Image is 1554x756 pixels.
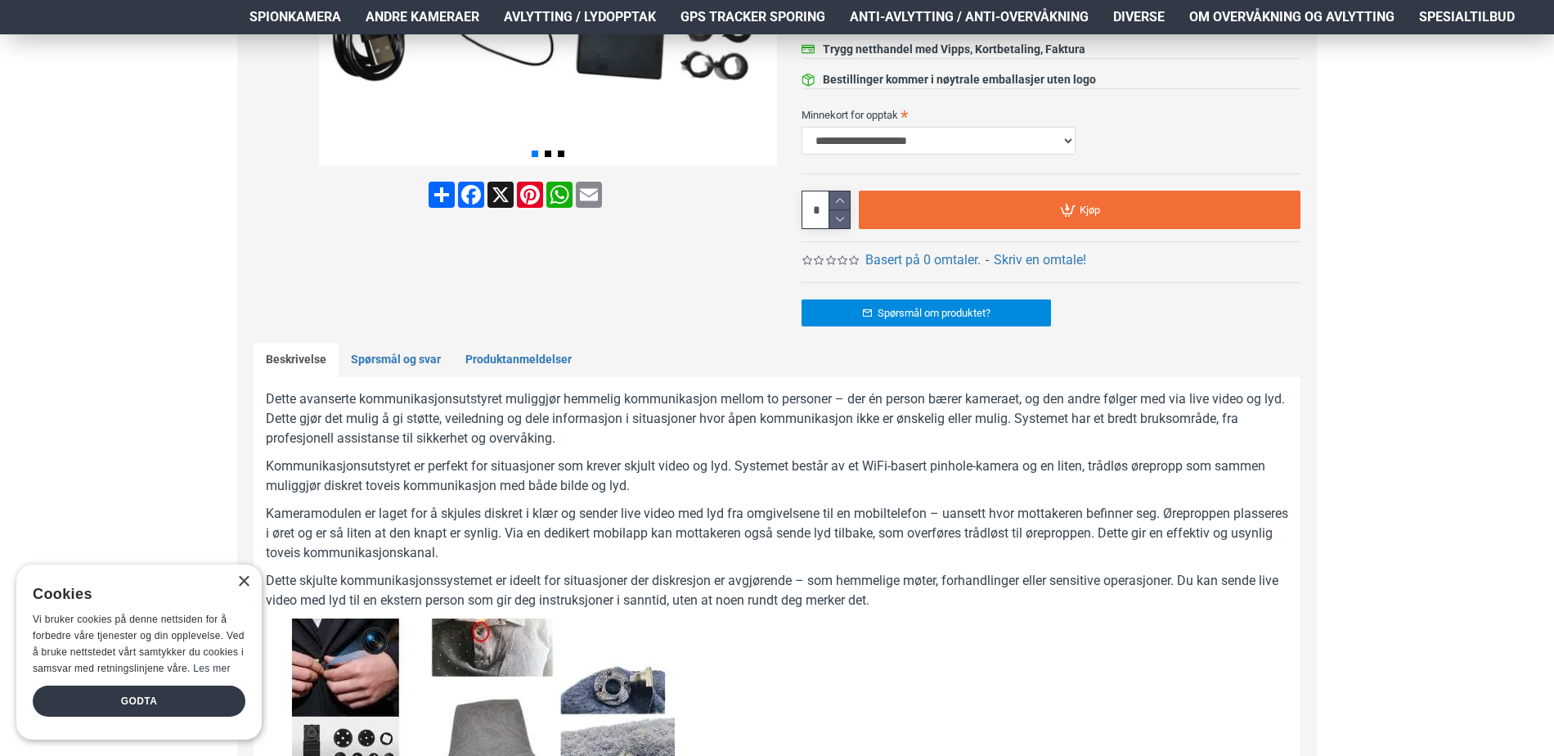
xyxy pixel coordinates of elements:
[266,504,1288,563] p: Kameramodulen er laget for å skjules diskret i klær og sender live video med lyd fra omgivelsene ...
[823,71,1096,88] div: Bestillinger kommer i nøytrale emballasjer uten logo
[865,250,981,270] a: Basert på 0 omtaler.
[504,7,656,27] span: Avlytting / Lydopptak
[266,389,1288,448] p: Dette avanserte kommunikasjonsutstyret muliggjør hemmelig kommunikasjon mellom to personer – der ...
[1189,7,1395,27] span: Om overvåkning og avlytting
[1419,7,1515,27] span: Spesialtilbud
[339,343,453,377] a: Spørsmål og svar
[986,252,989,268] b: -
[515,182,545,208] a: Pinterest
[249,7,341,27] span: Spionkamera
[237,576,249,588] div: Close
[254,343,339,377] a: Beskrivelse
[850,7,1089,27] span: Anti-avlytting / Anti-overvåkning
[486,182,515,208] a: X
[33,686,245,717] div: Godta
[823,41,1085,58] div: Trygg netthandel med Vipps, Kortbetaling, Faktura
[33,577,235,612] div: Cookies
[680,7,825,27] span: GPS Tracker Sporing
[427,182,456,208] a: Share
[802,299,1051,326] a: Spørsmål om produktet?
[453,343,584,377] a: Produktanmeldelser
[532,151,538,157] span: Go to slide 1
[558,151,564,157] span: Go to slide 3
[366,7,479,27] span: Andre kameraer
[266,457,1288,496] p: Kommunikasjonsutstyret er perfekt for situasjoner som krever skjult video og lyd. Systemet består...
[266,571,1288,610] p: Dette skjulte kommunikasjonssystemet er ideelt for situasjoner der diskresjon er avgjørende – som...
[193,663,230,674] a: Les mer, opens a new window
[574,182,604,208] a: Email
[33,614,245,673] span: Vi bruker cookies på denne nettsiden for å forbedre våre tjenester og din opplevelse. Ved å bruke...
[994,250,1086,270] a: Skriv en omtale!
[545,151,551,157] span: Go to slide 2
[802,101,1300,128] label: Minnekort for opptak
[1113,7,1165,27] span: Diverse
[456,182,486,208] a: Facebook
[545,182,574,208] a: WhatsApp
[1080,205,1100,215] span: Kjøp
